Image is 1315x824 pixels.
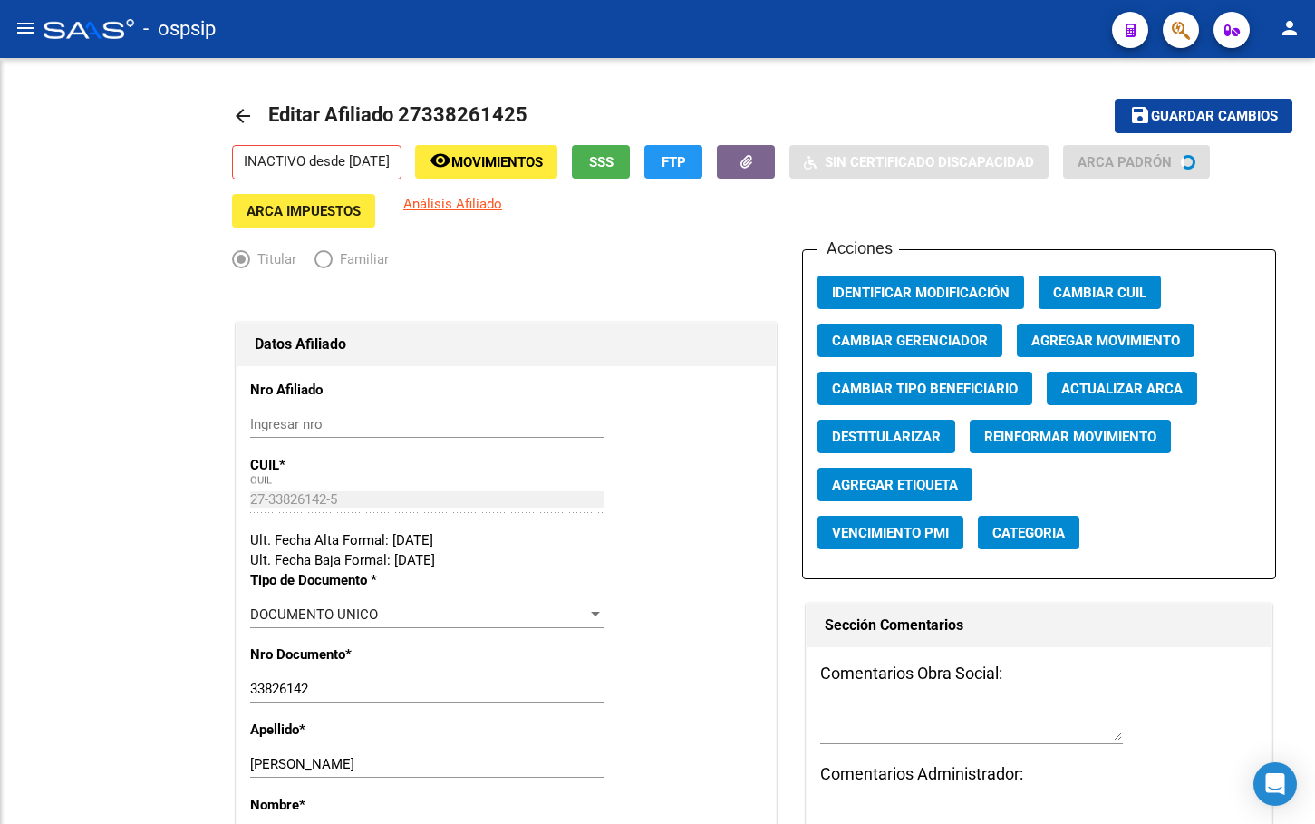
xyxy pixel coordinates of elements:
span: Actualizar ARCA [1061,381,1183,397]
button: SSS [572,145,630,179]
h1: Datos Afiliado [255,330,758,359]
button: Actualizar ARCA [1047,372,1197,405]
button: Destitularizar [817,420,955,453]
p: INACTIVO desde [DATE] [232,145,401,179]
button: Agregar Etiqueta [817,468,972,501]
span: Familiar [333,249,389,269]
button: ARCA Impuestos [232,194,375,228]
mat-icon: menu [15,17,36,39]
button: Cambiar CUIL [1039,276,1161,309]
span: Movimientos [451,154,543,170]
div: Ult. Fecha Baja Formal: [DATE] [250,550,762,570]
button: ARCA Padrón [1063,145,1210,179]
button: Identificar Modificación [817,276,1024,309]
span: Categoria [992,525,1065,541]
span: Vencimiento PMI [832,525,949,541]
h3: Comentarios Obra Social: [820,661,1258,686]
span: Agregar Etiqueta [832,477,958,493]
button: Guardar cambios [1115,99,1292,132]
span: Análisis Afiliado [403,196,502,212]
button: Cambiar Tipo Beneficiario [817,372,1032,405]
mat-icon: arrow_back [232,105,254,127]
div: Open Intercom Messenger [1253,762,1297,806]
p: Apellido [250,720,403,740]
button: Sin Certificado Discapacidad [789,145,1049,179]
p: CUIL [250,455,403,475]
button: Cambiar Gerenciador [817,324,1002,357]
p: Tipo de Documento * [250,570,403,590]
span: DOCUMENTO UNICO [250,606,378,623]
mat-radio-group: Elija una opción [232,255,407,271]
span: Sin Certificado Discapacidad [825,154,1034,170]
h1: Sección Comentarios [825,611,1253,640]
mat-icon: person [1279,17,1300,39]
span: Reinformar Movimiento [984,429,1156,445]
button: Categoria [978,516,1079,549]
p: Nro Documento [250,645,403,664]
mat-icon: remove_red_eye [430,150,451,171]
span: Editar Afiliado 27338261425 [268,103,527,126]
span: Destitularizar [832,429,941,445]
button: Movimientos [415,145,557,179]
span: SSS [589,154,614,170]
span: Agregar Movimiento [1031,333,1180,349]
p: Nombre [250,795,403,815]
span: Cambiar Gerenciador [832,333,988,349]
p: Nro Afiliado [250,380,403,400]
button: FTP [644,145,702,179]
h3: Acciones [817,236,899,261]
span: Cambiar CUIL [1053,285,1146,301]
button: Vencimiento PMI [817,516,963,549]
span: Guardar cambios [1151,109,1278,125]
span: Cambiar Tipo Beneficiario [832,381,1018,397]
div: Ult. Fecha Alta Formal: [DATE] [250,530,762,550]
span: Titular [250,249,296,269]
span: FTP [662,154,686,170]
button: Reinformar Movimiento [970,420,1171,453]
mat-icon: save [1129,104,1151,126]
h3: Comentarios Administrador: [820,761,1258,787]
span: ARCA Padrón [1078,154,1172,170]
span: - ospsip [143,9,216,49]
button: Agregar Movimiento [1017,324,1194,357]
span: Identificar Modificación [832,285,1010,301]
span: ARCA Impuestos [247,203,361,219]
